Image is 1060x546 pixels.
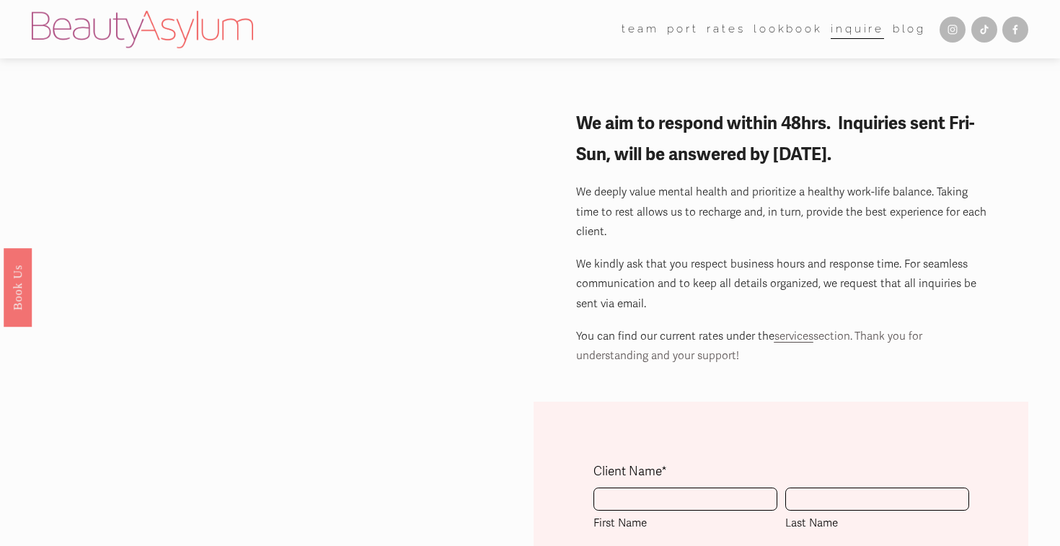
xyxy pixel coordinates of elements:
[754,18,822,40] a: Lookbook
[622,19,658,39] span: team
[893,18,926,40] a: Blog
[576,326,986,366] p: You can find our current rates under the
[576,255,986,314] p: We kindly ask that you respect business hours and response time. For seamless communication and t...
[576,182,986,242] p: We deeply value mental health and prioritize a healthy work-life balance. Taking time to rest all...
[707,18,745,40] a: Rates
[831,18,884,40] a: Inquire
[593,514,777,533] span: First Name
[1002,17,1028,43] a: Facebook
[971,17,997,43] a: TikTok
[774,330,813,343] a: services
[593,488,777,511] input: First Name
[622,18,658,40] a: folder dropdown
[785,514,969,533] span: Last Name
[785,488,969,511] input: Last Name
[4,247,32,326] a: Book Us
[576,113,975,165] strong: We aim to respond within 48hrs. Inquiries sent Fri-Sun, will be answered by [DATE].
[32,11,253,48] img: Beauty Asylum | Bridal Hair &amp; Makeup Charlotte &amp; Atlanta
[940,17,966,43] a: Instagram
[593,461,667,483] legend: Client Name
[667,18,698,40] a: port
